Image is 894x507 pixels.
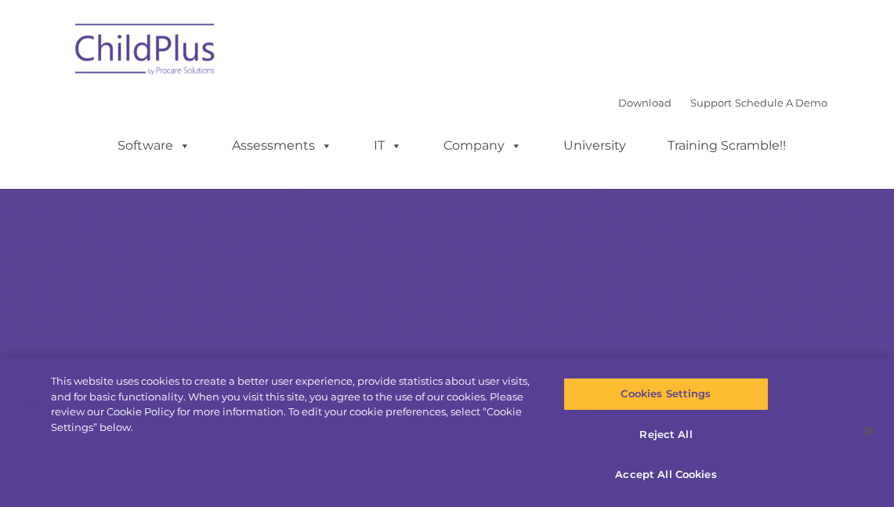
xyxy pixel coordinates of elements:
[735,96,827,109] a: Schedule A Demo
[618,96,671,109] a: Download
[67,13,224,91] img: ChildPlus by Procare Solutions
[548,130,642,161] a: University
[563,458,769,491] button: Accept All Cookies
[428,130,537,161] a: Company
[652,130,802,161] a: Training Scramble!!
[563,418,769,451] button: Reject All
[358,130,418,161] a: IT
[216,130,348,161] a: Assessments
[690,96,732,109] a: Support
[852,414,886,448] button: Close
[102,130,206,161] a: Software
[618,96,827,109] font: |
[563,378,769,411] button: Cookies Settings
[51,374,537,435] div: This website uses cookies to create a better user experience, provide statistics about user visit...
